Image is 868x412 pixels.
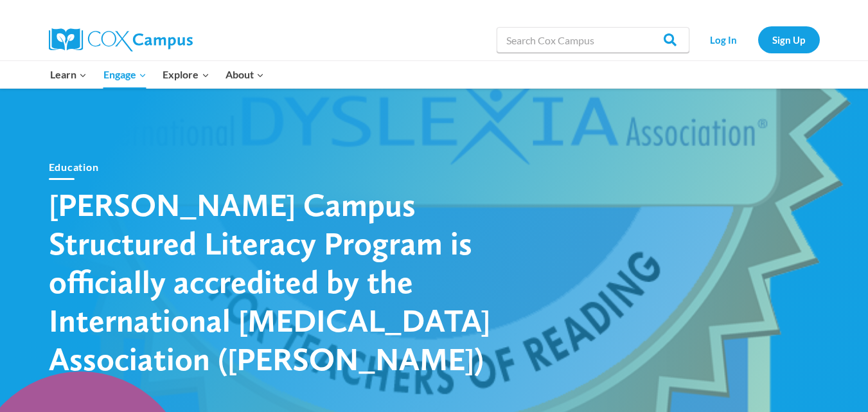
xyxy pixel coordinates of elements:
nav: Secondary Navigation [696,26,820,53]
span: About [226,66,264,83]
span: Explore [163,66,209,83]
a: Log In [696,26,752,53]
a: Sign Up [758,26,820,53]
input: Search Cox Campus [497,27,689,53]
span: Learn [50,66,87,83]
nav: Primary Navigation [42,61,272,88]
span: Engage [103,66,146,83]
img: Cox Campus [49,28,193,51]
h1: [PERSON_NAME] Campus Structured Literacy Program is officially accredited by the International [M... [49,185,499,378]
a: Education [49,161,99,173]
